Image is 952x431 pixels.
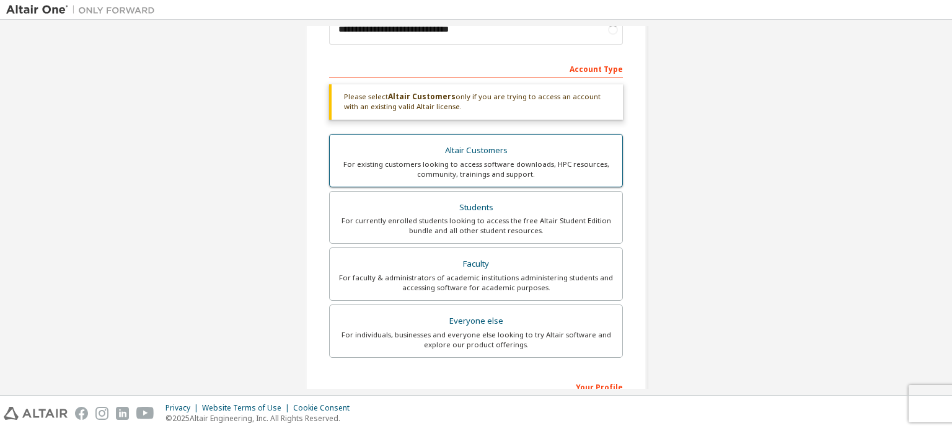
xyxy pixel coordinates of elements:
[165,413,357,424] p: © 2025 Altair Engineering, Inc. All Rights Reserved.
[337,273,615,293] div: For faculty & administrators of academic institutions administering students and accessing softwa...
[202,403,293,413] div: Website Terms of Use
[4,407,68,420] img: altair_logo.svg
[116,407,129,420] img: linkedin.svg
[337,313,615,330] div: Everyone else
[136,407,154,420] img: youtube.svg
[337,330,615,350] div: For individuals, businesses and everyone else looking to try Altair software and explore our prod...
[75,407,88,420] img: facebook.svg
[337,142,615,159] div: Altair Customers
[337,216,615,236] div: For currently enrolled students looking to access the free Altair Student Edition bundle and all ...
[6,4,161,16] img: Altair One
[337,255,615,273] div: Faculty
[95,407,108,420] img: instagram.svg
[337,199,615,216] div: Students
[329,84,623,120] div: Please select only if you are trying to access an account with an existing valid Altair license.
[329,58,623,78] div: Account Type
[388,91,456,102] b: Altair Customers
[337,159,615,179] div: For existing customers looking to access software downloads, HPC resources, community, trainings ...
[165,403,202,413] div: Privacy
[329,376,623,396] div: Your Profile
[293,403,357,413] div: Cookie Consent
